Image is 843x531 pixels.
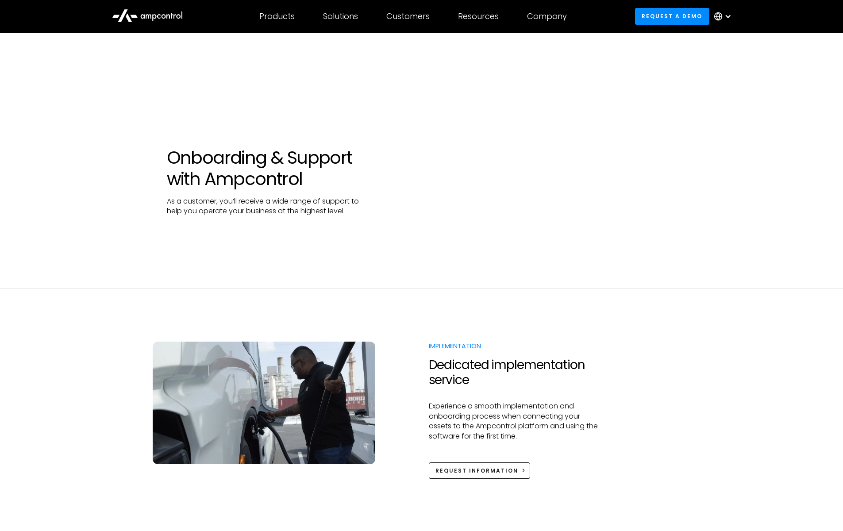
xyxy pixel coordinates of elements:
[259,12,295,21] div: Products
[429,342,599,350] p: Implementation
[323,12,358,21] div: Solutions
[458,12,499,21] div: Resources
[167,147,371,189] h1: Onboarding & Support with Ampcontrol
[386,12,430,21] div: Customers
[167,196,371,216] p: As a customer, you’ll receive a wide range of support to help you operate your business at the hi...
[429,358,599,387] h2: Dedicated implementation service
[399,89,676,246] iframe: Customer success video
[429,401,599,441] p: Experience a smooth implementation and onboarding process when connecting your assets to the Ampc...
[435,467,518,475] div: Request Information
[429,462,531,479] a: Request Information
[527,12,567,21] div: Company
[635,8,709,24] a: Request a demo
